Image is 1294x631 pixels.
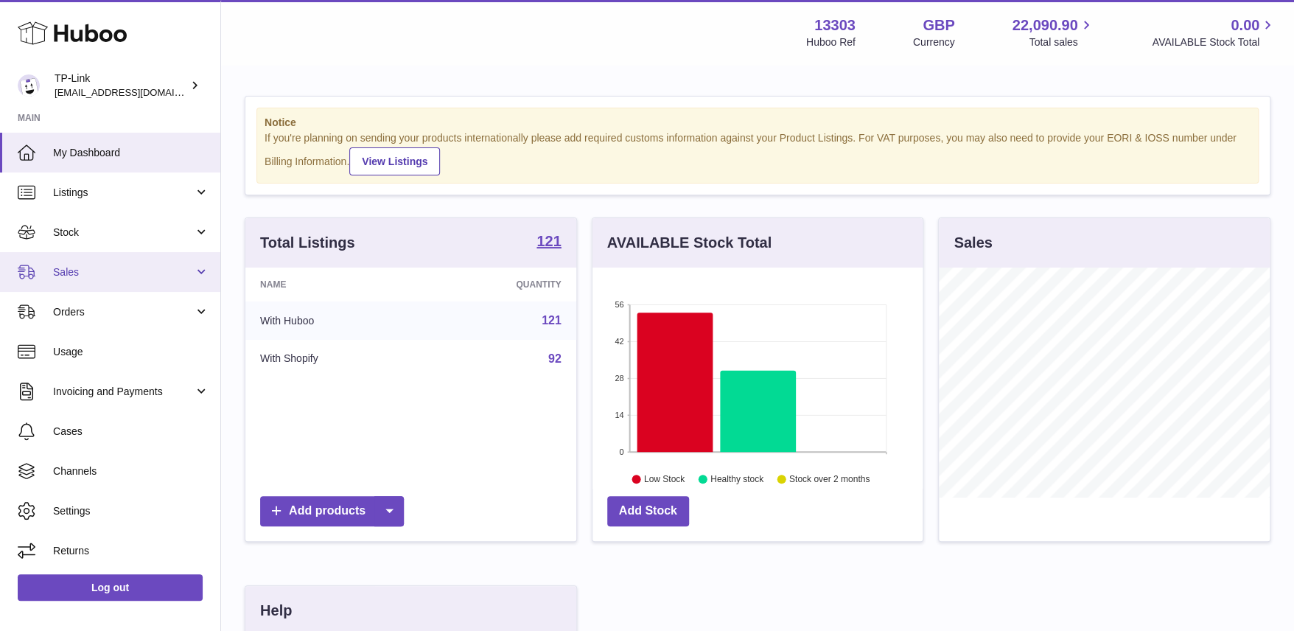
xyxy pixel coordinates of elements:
[53,226,194,240] span: Stock
[913,35,955,49] div: Currency
[1029,35,1094,49] span: Total sales
[619,447,623,456] text: 0
[53,464,209,478] span: Channels
[536,234,561,248] strong: 121
[1012,15,1077,35] span: 22,090.90
[954,233,992,253] h3: Sales
[644,474,685,484] text: Low Stock
[53,345,209,359] span: Usage
[710,474,764,484] text: Healthy stock
[53,186,194,200] span: Listings
[53,146,209,160] span: My Dashboard
[806,35,856,49] div: Huboo Ref
[53,425,209,439] span: Cases
[265,116,1251,130] strong: Notice
[814,15,856,35] strong: 13303
[1012,15,1094,49] a: 22,090.90 Total sales
[615,300,623,309] text: 56
[789,474,870,484] text: Stock over 2 months
[536,234,561,251] a: 121
[53,385,194,399] span: Invoicing and Payments
[923,15,954,35] strong: GBP
[424,268,576,301] th: Quantity
[53,265,194,279] span: Sales
[542,314,562,327] a: 121
[53,544,209,558] span: Returns
[349,147,440,175] a: View Listings
[615,374,623,383] text: 28
[607,496,689,526] a: Add Stock
[245,268,424,301] th: Name
[55,86,217,98] span: [EMAIL_ADDRESS][DOMAIN_NAME]
[548,352,562,365] a: 92
[18,74,40,97] img: gaby.chen@tp-link.com
[53,305,194,319] span: Orders
[607,233,772,253] h3: AVAILABLE Stock Total
[55,72,187,100] div: TP-Link
[260,601,292,621] h3: Help
[265,131,1251,175] div: If you're planning on sending your products internationally please add required customs informati...
[245,340,424,378] td: With Shopify
[260,233,355,253] h3: Total Listings
[1152,15,1276,49] a: 0.00 AVAILABLE Stock Total
[615,337,623,346] text: 42
[1231,15,1259,35] span: 0.00
[1152,35,1276,49] span: AVAILABLE Stock Total
[53,504,209,518] span: Settings
[245,301,424,340] td: With Huboo
[260,496,404,526] a: Add products
[18,574,203,601] a: Log out
[615,411,623,419] text: 14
